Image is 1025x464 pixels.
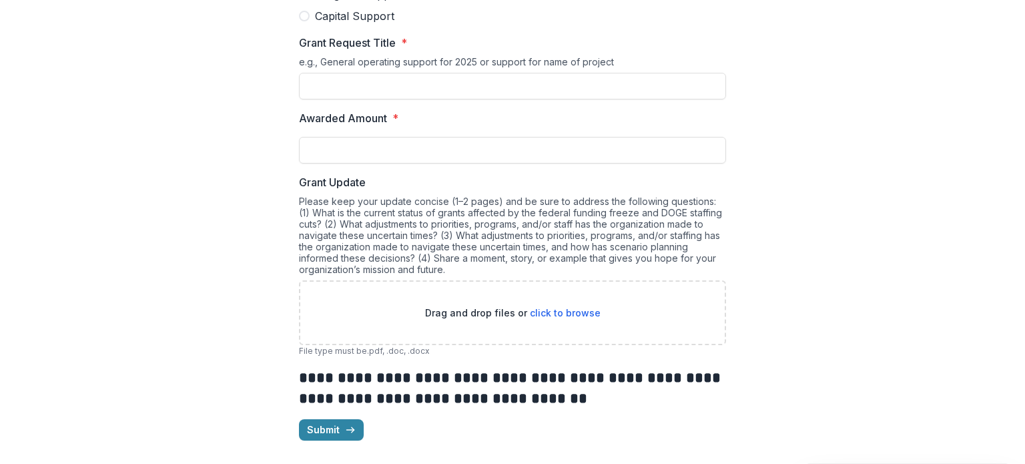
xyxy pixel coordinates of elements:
[299,196,726,280] div: Please keep your update concise (1–2 pages) and be sure to address the following questions: (1) W...
[530,307,601,318] span: click to browse
[299,419,364,441] button: Submit
[299,174,366,190] p: Grant Update
[299,35,396,51] p: Grant Request Title
[299,345,726,357] p: File type must be .pdf, .doc, .docx
[425,306,601,320] p: Drag and drop files or
[315,8,394,24] span: Capital Support
[299,110,387,126] p: Awarded Amount
[299,56,726,73] div: e.g., General operating support for 2025 or support for name of project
